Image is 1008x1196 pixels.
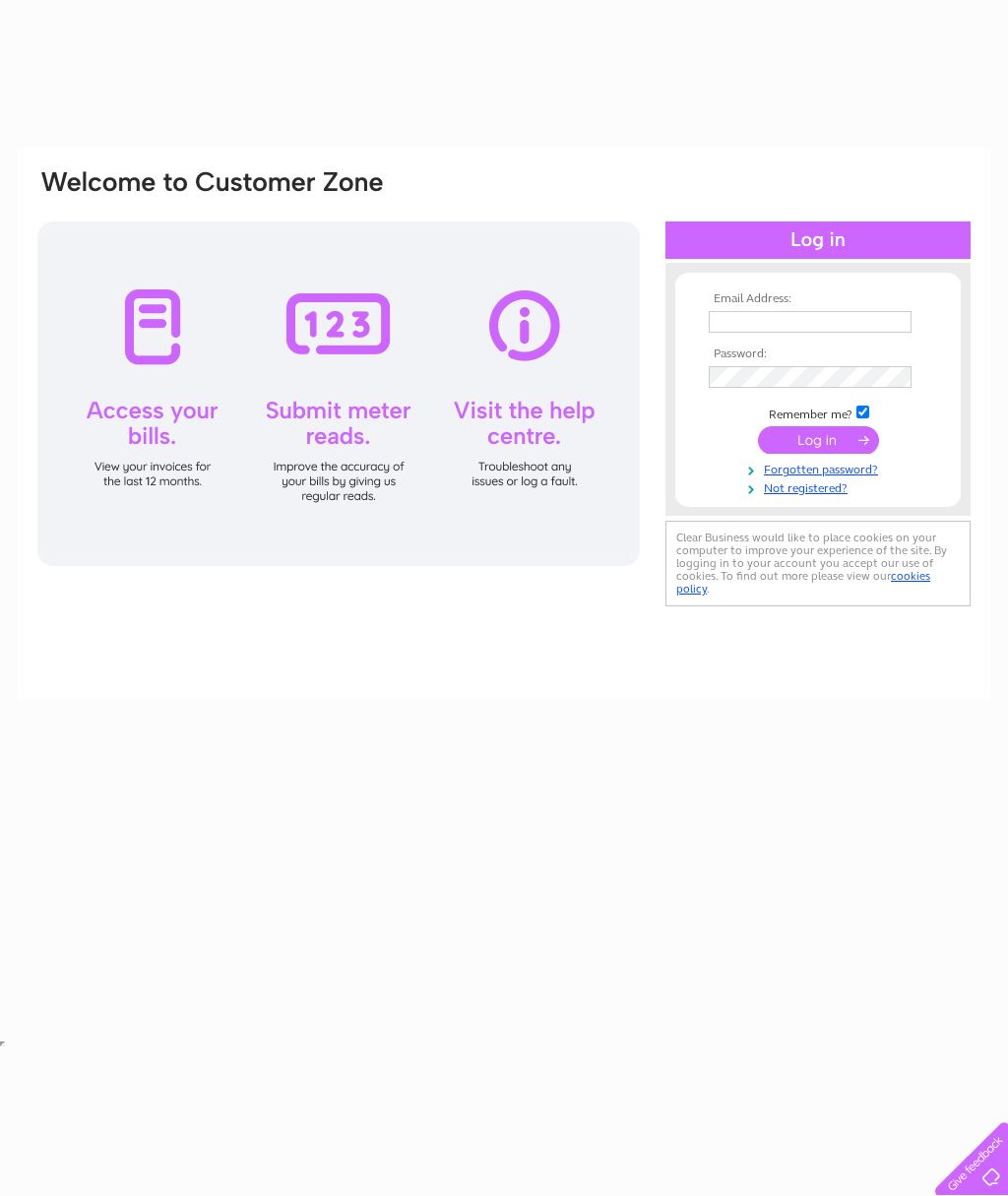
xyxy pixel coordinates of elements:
a: cookies policy [676,569,930,596]
td: Remember me? [704,403,932,422]
th: Email Address: [704,292,932,306]
a: Forgotten password? [709,459,932,477]
div: Clear Business would like to place cookies on your computer to improve your experience of the sit... [665,521,971,606]
a: Not registered? [709,477,932,496]
input: Submit [758,426,879,454]
th: Password: [704,347,932,361]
